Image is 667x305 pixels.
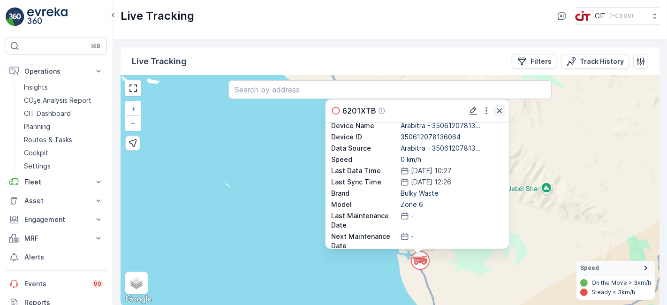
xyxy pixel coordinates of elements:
p: Asset [24,196,88,206]
a: Alerts [6,248,107,267]
p: Insights [24,83,48,92]
a: Layers [126,273,147,293]
img: logo [6,8,24,26]
a: Routes & Tasks [20,133,107,146]
p: Data Source [331,144,399,153]
p: Brand [331,189,399,198]
p: Arabitra - 35061207813... [401,144,503,153]
p: Live Tracking [132,55,187,68]
a: Events99 [6,274,107,293]
button: Track History [561,54,629,69]
p: Filters [531,57,552,66]
p: [DATE] 12:26 [411,177,451,187]
p: Speed [331,155,399,164]
button: MRF [6,229,107,248]
p: Settings [24,161,51,171]
p: - [411,232,414,241]
p: Track History [580,57,624,66]
span: Speed [580,264,599,272]
p: 99 [94,280,101,288]
p: 0 km/h [401,155,503,164]
p: Planning [24,122,50,131]
p: Arabitra - 35061207813... [401,121,503,130]
p: Last Data Time [331,166,399,175]
p: [DATE] 10:27 [411,166,452,175]
p: Model [331,200,399,209]
p: Events [24,279,86,289]
p: - [411,211,414,221]
p: Engagement [24,215,88,224]
p: CIT [595,11,606,21]
input: Search by address [228,80,552,99]
span: − [131,119,136,127]
a: Zoom In [126,102,140,116]
svg: ` [411,251,430,270]
a: Settings [20,160,107,173]
button: Filters [512,54,557,69]
a: CO₂e Analysis Report [20,94,107,107]
p: On the Move > 3km/h [591,279,651,287]
button: Operations [6,62,107,81]
p: Fleet [24,177,88,187]
p: Last Maintenance Date [331,211,399,230]
p: MRF [24,234,88,243]
p: Next Maintenance Date [331,232,399,251]
p: Cockpit [24,148,48,158]
p: 350612078136064 [401,132,503,142]
button: Engagement [6,210,107,229]
p: ⌘B [91,42,100,50]
a: Planning [20,120,107,133]
a: View Fullscreen [126,81,140,95]
p: Operations [24,67,88,76]
p: Bulky Waste [401,189,503,198]
p: Routes & Tasks [24,135,72,145]
p: CO₂e Analysis Report [24,96,91,105]
p: 6201XTB [342,105,376,116]
p: Zone 6 [401,200,503,209]
p: Device ID [331,132,399,142]
a: Insights [20,81,107,94]
span: + [131,105,136,113]
button: Fleet [6,173,107,191]
div: ` [411,251,423,265]
p: Device Name [331,121,399,130]
img: logo_light-DOdMpM7g.png [27,8,68,26]
p: Alerts [24,252,103,262]
button: Asset [6,191,107,210]
p: CIT Dashboard [24,109,71,118]
p: Steady < 3km/h [591,289,635,296]
summary: Speed [576,261,655,275]
p: ( +03:00 ) [609,12,633,20]
p: Live Tracking [121,8,194,23]
a: Cockpit [20,146,107,160]
p: Last Sync Time [331,177,399,187]
a: CIT Dashboard [20,107,107,120]
a: Zoom Out [126,116,140,130]
img: cit-logo_pOk6rL0.png [575,11,591,21]
button: CIT(+03:00) [575,8,659,24]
